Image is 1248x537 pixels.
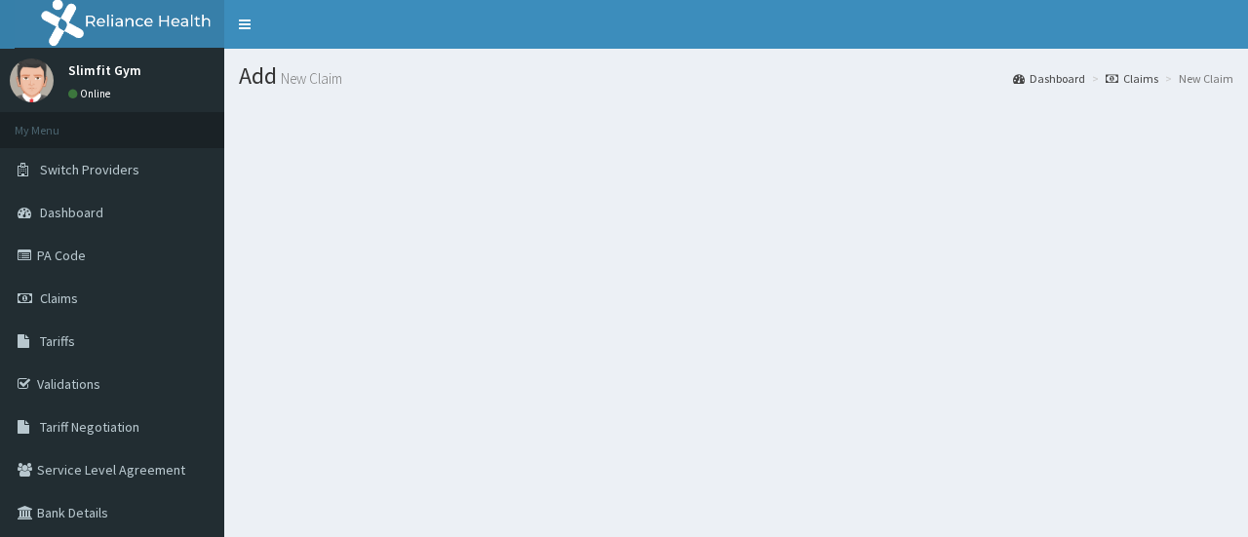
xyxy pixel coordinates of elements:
[277,71,342,86] small: New Claim
[68,63,141,77] p: Slimfit Gym
[1160,70,1233,87] li: New Claim
[40,204,103,221] span: Dashboard
[10,58,54,102] img: User Image
[68,87,115,100] a: Online
[239,63,1233,89] h1: Add
[40,289,78,307] span: Claims
[40,418,139,436] span: Tariff Negotiation
[40,161,139,178] span: Switch Providers
[1013,70,1085,87] a: Dashboard
[40,332,75,350] span: Tariffs
[1106,70,1158,87] a: Claims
